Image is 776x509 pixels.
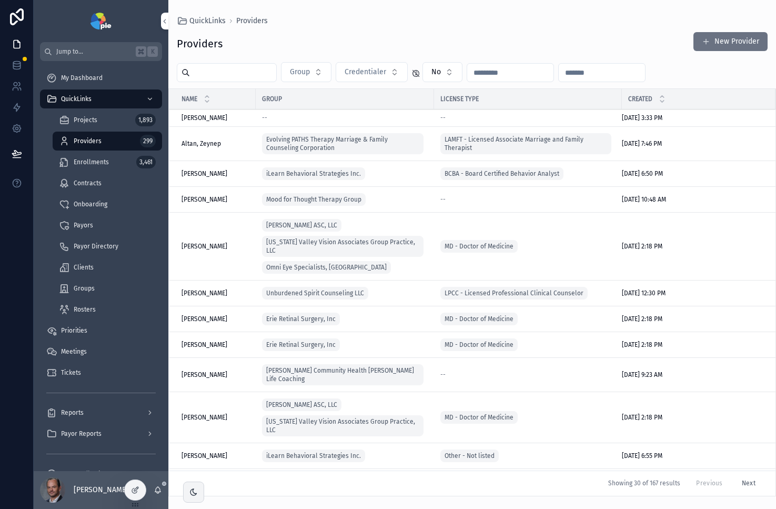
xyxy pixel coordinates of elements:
span: Reports [61,408,84,417]
span: [DATE] 2:18 PM [622,242,662,251]
a: Unburdened Spirit Counseling LLC [262,285,428,302]
button: Next [734,475,763,492]
a: LAMFT - Licensed Associate Marriage and Family Therapist [440,133,611,154]
span: Groups [74,284,95,293]
a: -- [262,114,428,122]
a: Other - Not listed [440,450,499,462]
span: -- [440,114,446,122]
span: K [148,47,157,56]
button: New Provider [693,32,768,51]
div: 299 [140,135,156,147]
span: [PERSON_NAME] ASC, LLC [266,221,337,229]
span: [PERSON_NAME] [182,114,227,122]
span: Group [262,95,282,103]
span: MD - Doctor of Medicine [445,341,513,349]
span: MD - Doctor of Medicine [445,315,513,323]
a: Enrollments3,461 [53,153,162,172]
a: Payors [53,216,162,235]
a: [DATE] 2:18 PM [622,242,763,251]
span: [DATE] 6:55 PM [622,452,662,460]
img: App logo [90,13,111,29]
a: Omni Eye Specialists, [GEOGRAPHIC_DATA] [262,261,391,274]
span: [PERSON_NAME] [182,195,227,204]
button: Select Button [281,62,331,82]
a: [DATE] 2:18 PM [622,413,763,422]
span: Rosters [74,305,96,314]
button: Select Button [422,62,462,82]
span: Meetings [61,347,87,356]
span: Payor Reports [61,430,102,438]
span: Payor Directory [74,242,118,251]
span: No [431,67,441,77]
a: Priorities [40,321,162,340]
a: [DATE] 2:18 PM [622,341,763,349]
span: [DATE] 10:48 AM [622,195,666,204]
span: Altan, Zeynep [182,139,221,148]
a: [DATE] 9:23 AM [622,371,763,379]
span: MD - Doctor of Medicine [445,413,513,422]
a: Groups [53,279,162,298]
span: [PERSON_NAME] [182,341,227,349]
a: Erie Retinal Surgery, Inc [262,336,428,353]
span: -- [440,371,446,379]
a: [DATE] 2:18 PM [622,315,763,323]
a: MD - Doctor of Medicine [440,411,518,424]
a: [PERSON_NAME] [182,315,249,323]
a: [PERSON_NAME] [182,413,249,422]
a: [PERSON_NAME] ASC, LLC [262,219,341,232]
a: iLearn Behavioral Strategies Inc. [262,447,428,464]
a: LPCC - Licensed Professional Clinical Counselor [440,285,616,302]
a: Providers [236,16,268,26]
span: [DATE] 2:18 PM [622,413,662,422]
a: Providers299 [53,132,162,151]
button: Select Button [336,62,408,82]
a: [DATE] 3:33 PM [622,114,763,122]
a: Reports [40,403,162,422]
a: [PERSON_NAME] [182,452,249,460]
a: Evolving PATHS Therapy Marriage & Family Counseling Corporation [262,131,428,156]
span: -- [440,195,446,204]
a: App Feedback [40,464,162,483]
a: BCBA - Board Certified Behavior Analyst [440,165,616,182]
a: Altan, Zeynep [182,139,249,148]
span: Clients [74,263,94,272]
span: License Type [440,95,479,103]
a: [DATE] 6:55 PM [622,452,763,460]
a: Rosters [53,300,162,319]
span: [US_STATE] Valley Vision Associates Group Practice, LLC [266,238,419,255]
h1: Providers [177,36,223,51]
a: [DATE] 10:48 AM [622,195,763,204]
a: Evolving PATHS Therapy Marriage & Family Counseling Corporation [262,133,424,154]
a: Clients [53,258,162,277]
span: Name [182,95,197,103]
span: [PERSON_NAME] [182,452,227,460]
a: -- [440,195,616,204]
a: Payor Reports [40,424,162,443]
span: Credentialer [345,67,386,77]
div: 1,893 [135,114,156,126]
a: LPCC - Licensed Professional Clinical Counselor [440,287,588,300]
a: MD - Doctor of Medicine [440,338,518,351]
span: [DATE] 12:30 PM [622,289,666,297]
span: Other - Not listed [445,452,495,460]
span: Omni Eye Specialists, [GEOGRAPHIC_DATA] [266,263,387,272]
a: Meetings [40,342,162,361]
span: [PERSON_NAME] ASC, LLC [266,401,337,409]
a: [PERSON_NAME] [182,195,249,204]
span: Showing 30 of 167 results [608,480,680,488]
span: Jump to... [56,47,132,56]
span: [PERSON_NAME] [182,289,227,297]
span: Created [628,95,652,103]
a: iLearn Behavioral Strategies Inc. [262,167,365,180]
span: [PERSON_NAME] [182,315,227,323]
div: scrollable content [34,61,168,471]
span: BCBA - Board Certified Behavior Analyst [445,169,559,178]
span: [US_STATE] Valley Vision Associates Group Practice, LLC [266,417,419,434]
a: [PERSON_NAME] [182,114,249,122]
a: QuickLinks [177,16,226,26]
span: [DATE] 7:46 PM [622,139,662,148]
span: Enrollments [74,158,109,166]
span: [PERSON_NAME] [182,371,227,379]
a: -- [440,114,616,122]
